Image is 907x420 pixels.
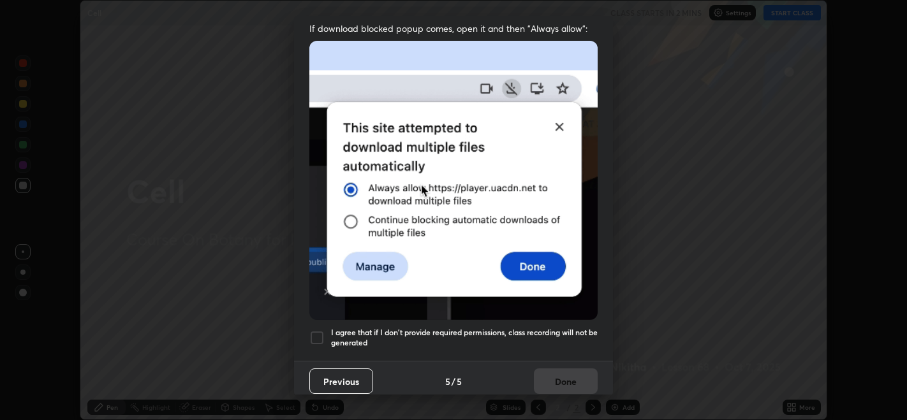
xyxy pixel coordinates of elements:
h4: 5 [457,375,462,388]
button: Previous [309,368,373,394]
h4: / [452,375,455,388]
span: If download blocked popup comes, open it and then "Always allow": [309,22,598,34]
img: downloads-permission-blocked.gif [309,41,598,319]
h4: 5 [445,375,450,388]
h5: I agree that if I don't provide required permissions, class recording will not be generated [331,328,598,347]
